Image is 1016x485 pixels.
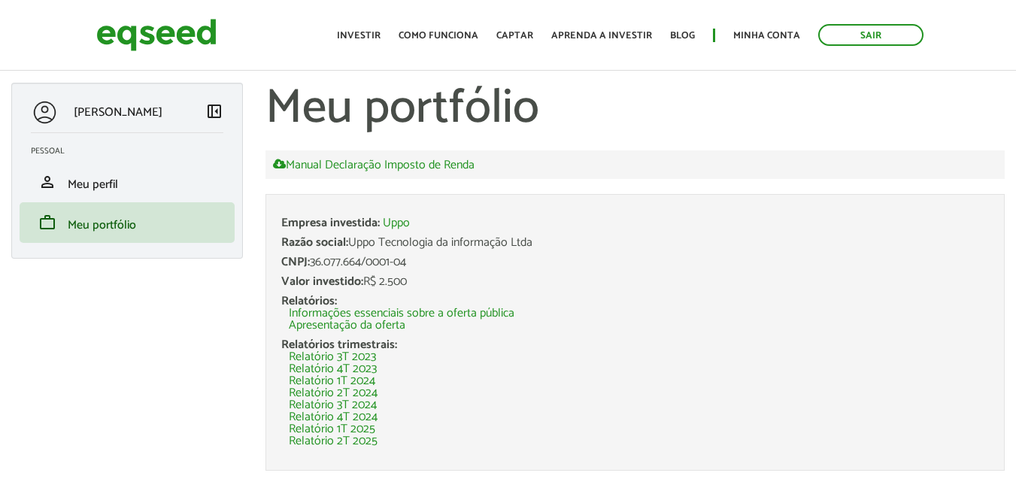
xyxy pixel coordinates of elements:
a: Minha conta [733,31,800,41]
div: R$ 2.500 [281,276,989,288]
span: left_panel_close [205,102,223,120]
a: Informações essenciais sobre a oferta pública [289,308,514,320]
a: personMeu perfil [31,173,223,191]
span: Relatórios trimestrais: [281,335,397,355]
span: Meu portfólio [68,215,136,235]
a: Relatório 3T 2023 [289,351,376,363]
li: Meu portfólio [20,202,235,243]
a: Aprenda a investir [551,31,652,41]
a: Sair [818,24,923,46]
a: Relatório 3T 2024 [289,399,377,411]
span: Valor investido: [281,271,363,292]
a: Blog [670,31,695,41]
a: Como funciona [399,31,478,41]
span: work [38,214,56,232]
a: Colapsar menu [205,102,223,123]
h2: Pessoal [31,147,235,156]
a: Manual Declaração Imposto de Renda [273,158,475,171]
a: Relatório 1T 2025 [289,423,375,435]
div: Uppo Tecnologia da informação Ltda [281,237,989,249]
span: Relatórios: [281,291,337,311]
a: Investir [337,31,381,41]
a: Captar [496,31,533,41]
a: Apresentação da oferta [289,320,405,332]
span: CNPJ: [281,252,310,272]
div: 36.077.664/0001-04 [281,256,989,268]
span: person [38,173,56,191]
img: EqSeed [96,15,217,55]
a: Relatório 4T 2023 [289,363,377,375]
a: Relatório 2T 2025 [289,435,378,447]
span: Razão social: [281,232,348,253]
li: Meu perfil [20,162,235,202]
a: Relatório 2T 2024 [289,387,378,399]
span: Meu perfil [68,174,118,195]
span: Empresa investida: [281,213,380,233]
p: [PERSON_NAME] [74,105,162,120]
h1: Meu portfólio [265,83,1005,135]
a: Relatório 1T 2024 [289,375,375,387]
a: Relatório 4T 2024 [289,411,378,423]
a: workMeu portfólio [31,214,223,232]
a: Uppo [383,217,410,229]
